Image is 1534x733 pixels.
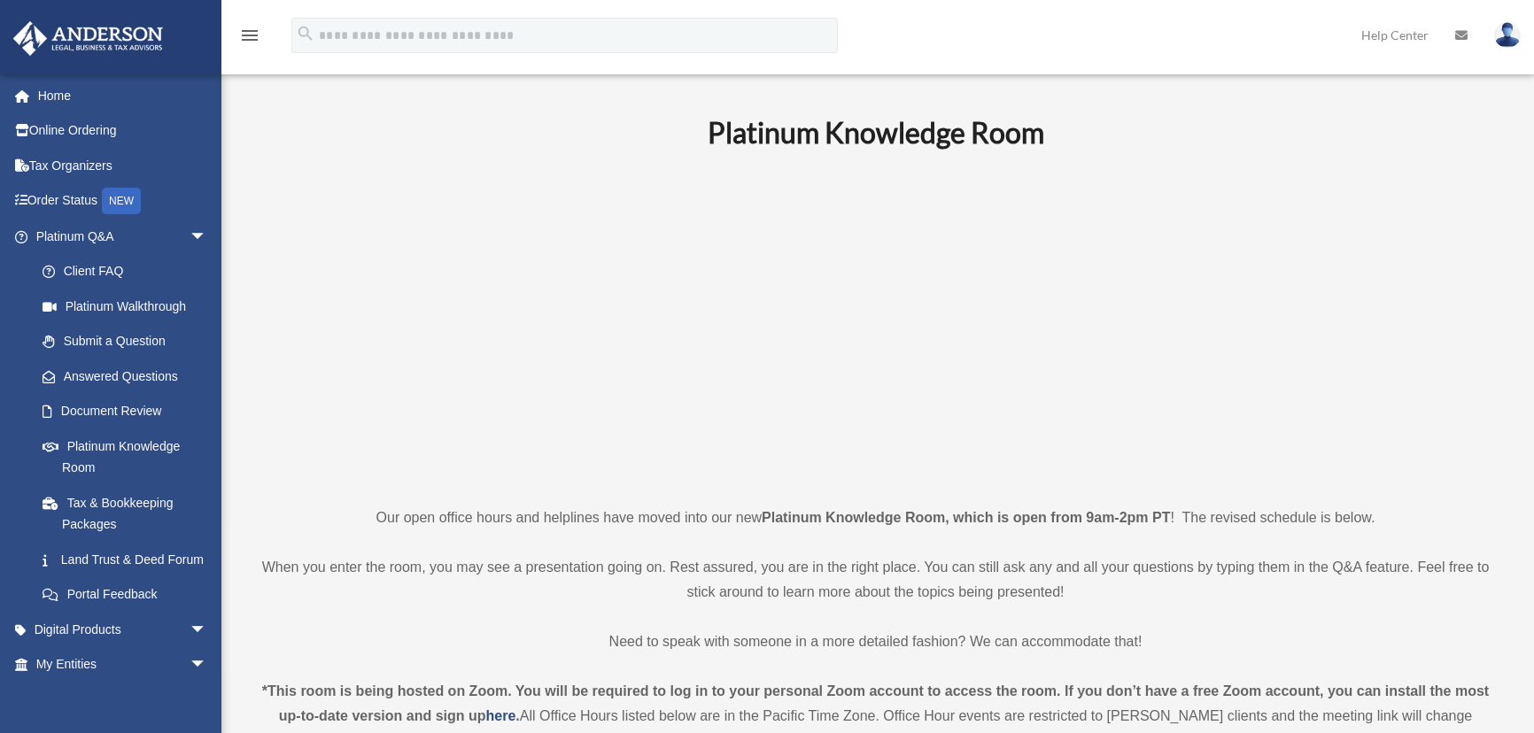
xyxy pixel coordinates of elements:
a: My Entitiesarrow_drop_down [12,647,234,683]
a: Document Review [25,394,234,429]
a: Client FAQ [25,254,234,289]
a: Tax & Bookkeeping Packages [25,485,234,542]
div: NEW [102,188,141,214]
strong: Platinum Knowledge Room, which is open from 9am-2pm PT [762,510,1170,525]
strong: . [515,708,519,723]
iframe: 231110_Toby_KnowledgeRoom [610,174,1142,473]
a: Platinum Knowledge Room [25,428,225,485]
a: Digital Productsarrow_drop_down [12,612,234,647]
i: search [296,24,315,43]
a: Land Trust & Deed Forum [25,542,234,577]
a: Online Ordering [12,113,234,149]
strong: *This room is being hosted on Zoom. You will be required to log in to your personal Zoom account ... [262,683,1489,723]
a: Portal Feedback [25,577,234,613]
a: Submit a Question [25,324,234,359]
img: Anderson Advisors Platinum Portal [8,21,168,56]
p: When you enter the room, you may see a presentation going on. Rest assured, you are in the right ... [252,555,1499,605]
p: Need to speak with someone in a more detailed fashion? We can accommodate that! [252,629,1499,654]
a: Tax Organizers [12,148,234,183]
b: Platinum Knowledge Room [708,115,1044,150]
a: Home [12,78,234,113]
a: Platinum Walkthrough [25,289,234,324]
a: Platinum Q&Aarrow_drop_down [12,219,234,254]
img: User Pic [1494,22,1521,48]
a: Order StatusNEW [12,183,234,220]
span: arrow_drop_down [190,647,225,683]
i: menu [239,25,260,46]
a: menu [239,31,260,46]
a: here [486,708,516,723]
p: Our open office hours and helplines have moved into our new ! The revised schedule is below. [252,505,1499,530]
span: arrow_drop_down [190,219,225,255]
span: arrow_drop_down [190,612,225,648]
a: Answered Questions [25,359,234,394]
